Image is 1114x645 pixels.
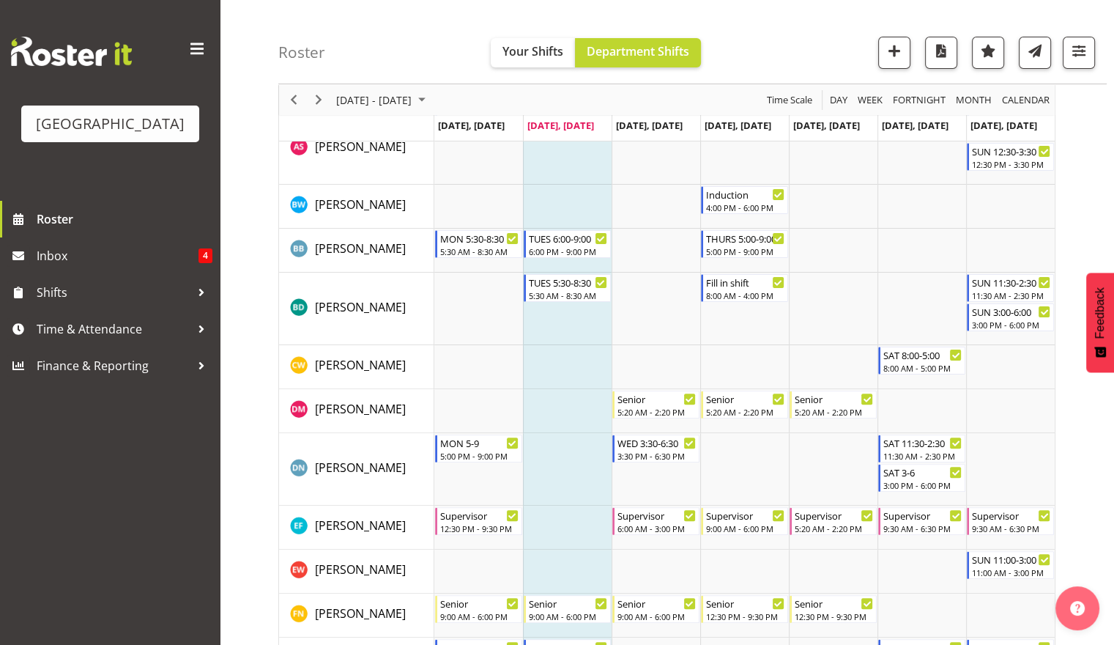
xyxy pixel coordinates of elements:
div: 12:30 PM - 9:30 PM [795,611,873,622]
div: 8:00 AM - 5:00 PM [883,362,962,374]
span: [PERSON_NAME] [315,357,406,373]
td: Braedyn Dykes resource [279,273,434,345]
div: Senior [440,596,519,611]
a: [PERSON_NAME] [315,517,406,534]
h4: Roster [278,44,325,61]
button: Feedback - Show survey [1086,273,1114,372]
div: Supervisor [706,508,784,523]
div: Earl Foran"s event - Supervisor Begin From Friday, September 5, 2025 at 5:20:00 AM GMT+12:00 Ends... [790,507,877,535]
td: Felix Nicholls resource [279,594,434,638]
div: Braedyn Dykes"s event - TUES 5:30-8:30 Begin From Tuesday, September 2, 2025 at 5:30:00 AM GMT+12... [524,274,611,302]
img: Rosterit website logo [11,37,132,66]
div: 9:00 AM - 6:00 PM [706,523,784,534]
a: [PERSON_NAME] [315,356,406,374]
div: Supervisor [883,508,962,523]
div: Drew Nielsen"s event - SAT 11:30-2:30 Begin From Saturday, September 6, 2025 at 11:30:00 AM GMT+1... [878,435,965,462]
span: Day [828,91,849,109]
td: Alex Sansom resource [279,112,434,185]
span: [PERSON_NAME] [315,460,406,476]
div: Senior [617,391,696,406]
div: 5:20 AM - 2:20 PM [795,523,873,534]
span: [DATE], [DATE] [793,119,860,132]
button: Fortnight [891,91,948,109]
div: WED 3:30-6:30 [617,435,696,450]
div: 12:30 PM - 9:30 PM [706,611,784,622]
div: Bradley Barton"s event - TUES 6:00-9:00 Begin From Tuesday, September 2, 2025 at 6:00:00 PM GMT+1... [524,230,611,258]
div: Braedyn Dykes"s event - Fill in shift Begin From Thursday, September 4, 2025 at 8:00:00 AM GMT+12... [701,274,788,302]
div: 6:00 PM - 9:00 PM [529,246,607,257]
div: Devon Morris-Brown"s event - Senior Begin From Friday, September 5, 2025 at 5:20:00 AM GMT+12:00 ... [790,391,877,419]
span: [PERSON_NAME] [315,517,406,534]
img: help-xxl-2.png [1070,601,1085,616]
span: Time & Attendance [37,318,190,340]
button: September 01 - 07, 2025 [334,91,432,109]
div: Drew Nielsen"s event - MON 5-9 Begin From Monday, September 1, 2025 at 5:00:00 PM GMT+12:00 Ends ... [435,435,522,462]
td: Earl Foran resource [279,506,434,550]
div: Emily Wheeler"s event - SUN 11:00-3:00 Begin From Sunday, September 7, 2025 at 11:00:00 AM GMT+12... [967,551,1054,579]
div: 4:00 PM - 6:00 PM [706,202,784,213]
div: 11:30 AM - 2:30 PM [972,290,1050,301]
span: Month [954,91,993,109]
div: Felix Nicholls"s event - Senior Begin From Monday, September 1, 2025 at 9:00:00 AM GMT+12:00 Ends... [435,595,522,623]
span: Department Shifts [587,43,689,59]
span: Finance & Reporting [37,355,190,377]
div: Fill in shift [706,275,784,290]
div: Supervisor [972,508,1050,523]
a: [PERSON_NAME] [315,298,406,316]
div: TUES 6:00-9:00 [529,231,607,246]
span: [DATE], [DATE] [616,119,683,132]
span: [PERSON_NAME] [315,240,406,257]
span: Week [856,91,884,109]
div: 5:20 AM - 2:20 PM [795,406,873,418]
div: 9:30 AM - 6:30 PM [972,523,1050,534]
div: 9:00 AM - 6:00 PM [529,611,607,622]
div: SAT 11:30-2:30 [883,435,962,450]
span: [PERSON_NAME] [315,299,406,315]
span: [PERSON_NAME] [315,196,406,213]
div: Previous [281,84,306,115]
a: [PERSON_NAME] [315,138,406,155]
div: 5:20 AM - 2:20 PM [706,406,784,418]
div: SUN 11:00-3:00 [972,552,1050,567]
span: [DATE], [DATE] [438,119,505,132]
button: Your Shifts [491,38,575,67]
div: SAT 8:00-5:00 [883,347,962,362]
div: Induction [706,187,784,202]
a: [PERSON_NAME] [315,240,406,257]
a: [PERSON_NAME] [315,196,406,213]
td: Bradley Barton resource [279,229,434,273]
a: [PERSON_NAME] [315,561,406,578]
div: Earl Foran"s event - Supervisor Begin From Wednesday, September 3, 2025 at 6:00:00 AM GMT+12:00 E... [612,507,699,535]
span: Feedback [1093,287,1107,339]
div: [GEOGRAPHIC_DATA] [36,113,185,135]
a: [PERSON_NAME] [315,605,406,622]
div: TUES 5:30-8:30 [529,275,607,290]
button: Time Scale [765,91,815,109]
span: [DATE], [DATE] [527,119,594,132]
td: Drew Nielsen resource [279,433,434,506]
button: Timeline Month [954,91,995,109]
div: Senior [706,596,784,611]
div: Drew Nielsen"s event - SAT 3-6 Begin From Saturday, September 6, 2025 at 3:00:00 PM GMT+12:00 End... [878,464,965,492]
span: 4 [198,248,212,263]
div: Earl Foran"s event - Supervisor Begin From Thursday, September 4, 2025 at 9:00:00 AM GMT+12:00 En... [701,507,788,535]
div: Bradley Barton"s event - MON 5:30-8:30 Begin From Monday, September 1, 2025 at 5:30:00 AM GMT+12:... [435,230,522,258]
div: 12:30 PM - 9:30 PM [440,523,519,534]
td: Devon Morris-Brown resource [279,389,434,433]
div: Ben Wyatt"s event - Induction Begin From Thursday, September 4, 2025 at 4:00:00 PM GMT+12:00 Ends... [701,186,788,214]
div: Braedyn Dykes"s event - SUN 3:00-6:00 Begin From Sunday, September 7, 2025 at 3:00:00 PM GMT+12:0... [967,303,1054,331]
span: [DATE], [DATE] [705,119,771,132]
div: 12:30 PM - 3:30 PM [972,158,1050,170]
div: Felix Nicholls"s event - Senior Begin From Friday, September 5, 2025 at 12:30:00 PM GMT+12:00 End... [790,595,877,623]
div: 9:30 AM - 6:30 PM [883,523,962,534]
span: [DATE] - [DATE] [335,91,413,109]
div: Earl Foran"s event - Supervisor Begin From Saturday, September 6, 2025 at 9:30:00 AM GMT+12:00 En... [878,507,965,535]
button: Timeline Week [855,91,885,109]
div: SUN 11:30-2:30 [972,275,1050,290]
div: 8:00 AM - 4:00 PM [706,290,784,301]
button: Highlight an important date within the roster. [972,37,1004,69]
div: Earl Foran"s event - Supervisor Begin From Monday, September 1, 2025 at 12:30:00 PM GMT+12:00 End... [435,507,522,535]
div: Supervisor [795,508,873,523]
div: SUN 12:30-3:30 [972,144,1050,158]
